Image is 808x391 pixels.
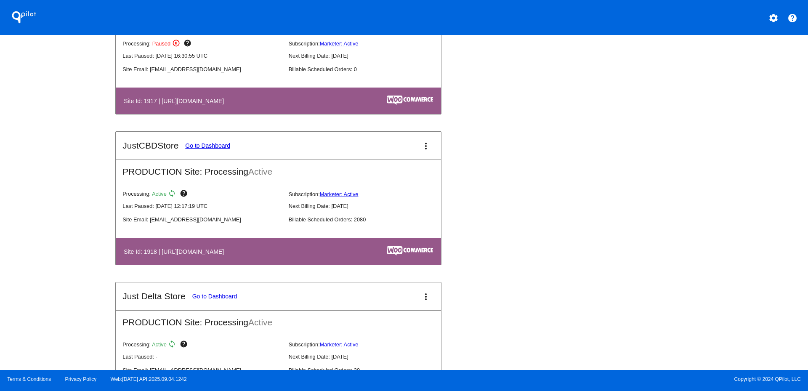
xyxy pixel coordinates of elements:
a: Terms & Conditions [7,376,51,382]
p: Subscription: [289,40,448,47]
a: Marketer: Active [320,341,359,348]
a: Privacy Policy [65,376,97,382]
a: Web:[DATE] API:2025.09.04.1242 [111,376,187,382]
p: Billable Scheduled Orders: 39 [289,367,448,373]
p: Next Billing Date: [DATE] [289,53,448,59]
a: Marketer: Active [320,191,359,197]
p: Subscription: [289,191,448,197]
p: Last Paused: [DATE] 12:17:19 UTC [122,203,282,209]
p: Processing: [122,189,282,199]
h4: Site Id: 1918 | [URL][DOMAIN_NAME] [124,248,228,255]
mat-icon: sync [168,340,178,350]
a: Marketer: Active [320,40,359,47]
span: Active [248,167,272,176]
h2: Just Delta Store [122,291,185,301]
a: Go to Dashboard [192,293,237,300]
p: Processing: [122,340,282,350]
span: Copyright © 2024 QPilot, LLC [411,376,801,382]
span: Paused [152,40,170,47]
p: Subscription: [289,341,448,348]
mat-icon: sync [168,189,178,199]
mat-icon: more_vert [421,141,431,151]
h2: PRODUCTION Site: Processing [116,160,441,177]
p: Last Paused: - [122,354,282,360]
h4: Site Id: 1917 | [URL][DOMAIN_NAME] [124,98,228,104]
mat-icon: help [787,13,797,23]
p: Site Email: [EMAIL_ADDRESS][DOMAIN_NAME] [122,66,282,72]
mat-icon: help [180,189,190,199]
p: Last Paused: [DATE] 16:30:55 UTC [122,53,282,59]
p: Next Billing Date: [DATE] [289,203,448,209]
h1: QPilot [7,9,41,26]
p: Billable Scheduled Orders: 2080 [289,216,448,223]
img: c53aa0e5-ae75-48aa-9bee-956650975ee5 [387,96,433,105]
span: Active [152,341,167,348]
p: Billable Scheduled Orders: 0 [289,66,448,72]
mat-icon: help [183,39,194,49]
mat-icon: more_vert [421,292,431,302]
h2: PRODUCTION Site: Processing [116,311,441,327]
p: Site Email: [EMAIL_ADDRESS][DOMAIN_NAME] [122,367,282,373]
mat-icon: settings [768,13,779,23]
h2: JustCBDStore [122,141,178,151]
img: c53aa0e5-ae75-48aa-9bee-956650975ee5 [387,246,433,255]
mat-icon: help [180,340,190,350]
p: Processing: [122,39,282,49]
a: Go to Dashboard [185,142,230,149]
p: Next Billing Date: [DATE] [289,354,448,360]
mat-icon: pause_circle_outline [172,39,182,49]
span: Active [152,191,167,197]
span: Active [248,317,272,327]
p: Site Email: [EMAIL_ADDRESS][DOMAIN_NAME] [122,216,282,223]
